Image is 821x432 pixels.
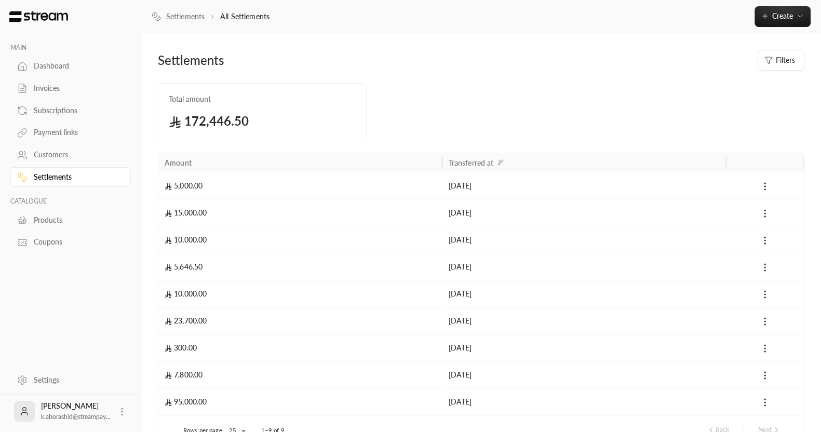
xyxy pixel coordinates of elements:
[10,167,131,187] a: Settlements
[449,280,720,307] div: [DATE]
[758,50,804,71] button: Filters
[8,11,69,22] img: Logo
[10,145,131,165] a: Customers
[158,52,257,69] div: Settlements
[772,11,793,20] span: Create
[494,156,507,169] button: Sort
[449,307,720,334] div: [DATE]
[34,105,118,116] div: Subscriptions
[158,307,442,334] div: 23,700.00
[158,172,442,199] div: 5,000.00
[34,150,118,160] div: Customers
[10,370,131,390] a: Settings
[449,388,720,415] div: [DATE]
[165,158,192,167] div: Amount
[34,61,118,71] div: Dashboard
[169,113,356,129] span: 172,446.50
[158,226,442,253] div: 10,000.00
[152,11,205,22] a: Settlements
[34,172,118,182] div: Settlements
[41,401,111,422] div: [PERSON_NAME]
[34,237,118,247] div: Coupons
[449,361,720,388] div: [DATE]
[34,375,118,385] div: Settings
[10,56,131,76] a: Dashboard
[449,334,720,361] div: [DATE]
[755,6,811,27] button: Create
[449,158,494,167] div: Transferred at
[158,334,442,361] div: 300.00
[158,253,442,280] div: 5,646.50
[449,199,720,226] div: [DATE]
[10,197,131,206] p: CATALOGUE
[10,100,131,120] a: Subscriptions
[41,413,111,421] span: k.aborashid@streampay...
[10,232,131,252] a: Coupons
[776,55,795,65] span: Filters
[34,127,118,138] div: Payment links
[169,94,356,104] span: Total amount
[158,280,442,307] div: 10,000.00
[220,11,270,22] p: All Settlements
[34,215,118,225] div: Products
[449,253,720,280] div: [DATE]
[158,361,442,388] div: 7,800.00
[449,226,720,253] div: [DATE]
[152,11,270,22] nav: breadcrumb
[449,172,720,199] div: [DATE]
[10,78,131,99] a: Invoices
[10,123,131,143] a: Payment links
[10,44,131,52] p: MAIN
[158,388,442,415] div: 95,000.00
[34,83,118,93] div: Invoices
[10,210,131,230] a: Products
[158,199,442,226] div: 15,000.00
